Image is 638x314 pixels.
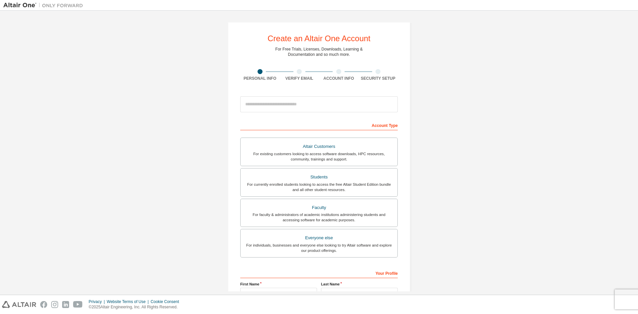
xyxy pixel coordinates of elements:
[245,243,393,253] div: For individuals, businesses and everyone else looking to try Altair software and explore our prod...
[359,76,398,81] div: Security Setup
[40,301,47,308] img: facebook.svg
[245,212,393,223] div: For faculty & administrators of academic institutions administering students and accessing softwa...
[107,299,151,304] div: Website Terms of Use
[245,151,393,162] div: For existing customers looking to access software downloads, HPC resources, community, trainings ...
[321,281,398,287] label: Last Name
[240,76,280,81] div: Personal Info
[245,203,393,212] div: Faculty
[89,299,107,304] div: Privacy
[2,301,36,308] img: altair_logo.svg
[245,142,393,151] div: Altair Customers
[51,301,58,308] img: instagram.svg
[240,120,398,130] div: Account Type
[245,182,393,192] div: For currently enrolled students looking to access the free Altair Student Edition bundle and all ...
[245,172,393,182] div: Students
[245,233,393,243] div: Everyone else
[280,76,319,81] div: Verify Email
[240,281,317,287] label: First Name
[3,2,86,9] img: Altair One
[151,299,183,304] div: Cookie Consent
[62,301,69,308] img: linkedin.svg
[319,76,359,81] div: Account Info
[73,301,83,308] img: youtube.svg
[275,47,363,57] div: For Free Trials, Licenses, Downloads, Learning & Documentation and so much more.
[89,304,183,310] p: © 2025 Altair Engineering, Inc. All Rights Reserved.
[267,35,371,43] div: Create an Altair One Account
[240,267,398,278] div: Your Profile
